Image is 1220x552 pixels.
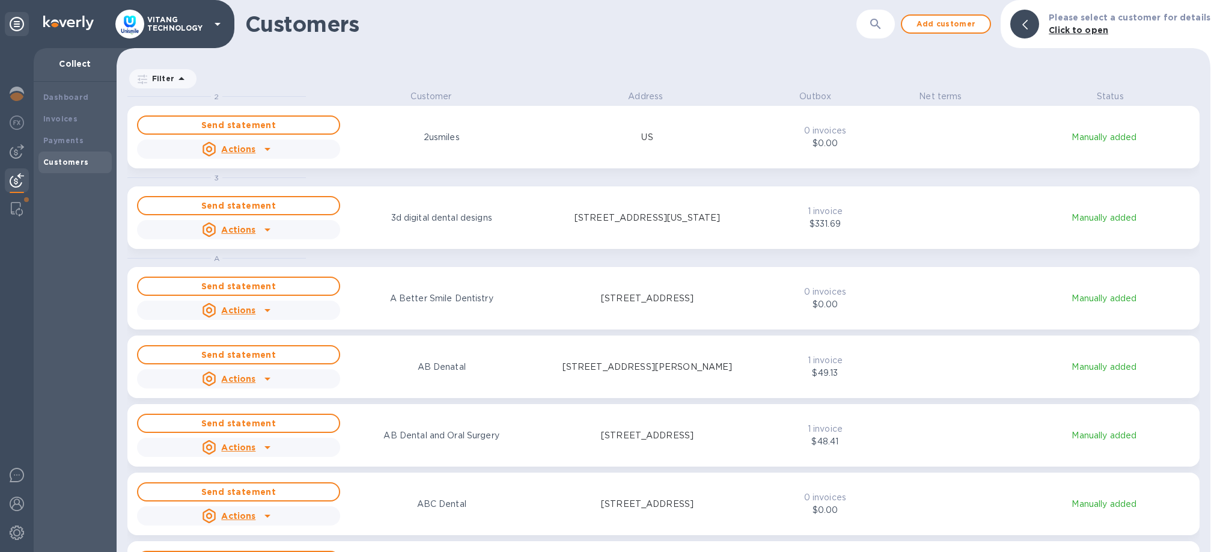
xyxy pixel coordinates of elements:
[5,12,29,36] div: Unpin categories
[901,14,991,34] button: Add customer
[43,16,94,30] img: Logo
[214,92,219,101] span: 2
[784,367,867,379] p: $49.13
[127,90,1210,552] div: grid
[784,435,867,448] p: $48.41
[1016,429,1192,442] p: Manually added
[137,482,340,501] button: Send statement
[221,374,255,384] u: Actions
[214,254,219,263] span: A
[221,144,255,154] u: Actions
[391,212,492,224] p: 3d digital dental designs
[43,114,78,123] b: Invoices
[127,473,1200,535] button: Send statementActionsABC Dental[STREET_ADDRESS]0 invoices$0.00Manually added
[1016,212,1192,224] p: Manually added
[784,504,867,517] p: $0.00
[784,298,867,311] p: $0.00
[148,118,329,132] span: Send statement
[221,225,255,235] u: Actions
[784,205,867,218] p: 1 invoice
[147,16,207,32] p: VITANG TECHNOLOGY
[1049,13,1210,22] b: Please select a customer for details
[417,498,466,511] p: ABC Dental
[137,115,340,135] button: Send statement
[601,292,694,305] p: [STREET_ADDRESS]
[127,186,1200,249] button: Send statementActions3d digital dental designs[STREET_ADDRESS][US_STATE]1 invoice$331.69Manually ...
[127,336,1200,398] button: Send statementActionsAB Denatal[STREET_ADDRESS][PERSON_NAME]1 invoice$49.13Manually added
[383,429,499,442] p: AB Dental and Oral Surgery
[148,485,329,499] span: Send statement
[575,212,720,224] p: [STREET_ADDRESS][US_STATE]
[1016,498,1192,511] p: Manually added
[784,286,867,298] p: 0 invoices
[784,218,867,230] p: $331.69
[641,131,653,144] p: US
[10,115,24,130] img: Foreign exchange
[43,58,107,70] p: Collect
[896,90,986,103] p: Net terms
[148,279,329,293] span: Send statement
[137,277,340,296] button: Send statement
[563,361,733,373] p: [STREET_ADDRESS][PERSON_NAME]
[148,416,329,431] span: Send statement
[601,429,694,442] p: [STREET_ADDRESS]
[390,292,493,305] p: A Better Smile Dentistry
[784,354,867,367] p: 1 invoice
[137,345,340,364] button: Send statement
[148,348,329,362] span: Send statement
[1021,90,1200,103] p: Status
[912,17,980,31] span: Add customer
[43,158,89,167] b: Customers
[221,443,255,452] u: Actions
[245,11,856,37] h1: Customers
[418,361,466,373] p: AB Denatal
[784,423,867,435] p: 1 invoice
[43,93,89,102] b: Dashboard
[127,267,1200,330] button: Send statementActionsA Better Smile Dentistry[STREET_ADDRESS]0 invoices$0.00Manually added
[601,498,694,511] p: [STREET_ADDRESS]
[221,305,255,315] u: Actions
[342,90,520,103] p: Customer
[221,511,255,521] u: Actions
[148,198,329,213] span: Send statement
[784,137,867,150] p: $0.00
[214,173,219,182] span: 3
[1016,361,1192,373] p: Manually added
[137,196,340,215] button: Send statement
[770,90,860,103] p: Outbox
[424,131,460,144] p: 2usmiles
[1016,292,1192,305] p: Manually added
[127,106,1200,168] button: Send statementActions2usmilesUS0 invoices$0.00Manually added
[784,491,867,504] p: 0 invoices
[557,90,735,103] p: Address
[784,124,867,137] p: 0 invoices
[127,404,1200,467] button: Send statementActionsAB Dental and Oral Surgery[STREET_ADDRESS]1 invoice$48.41Manually added
[147,73,174,84] p: Filter
[1049,25,1108,35] b: Click to open
[1016,131,1192,144] p: Manually added
[137,414,340,433] button: Send statement
[43,136,84,145] b: Payments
